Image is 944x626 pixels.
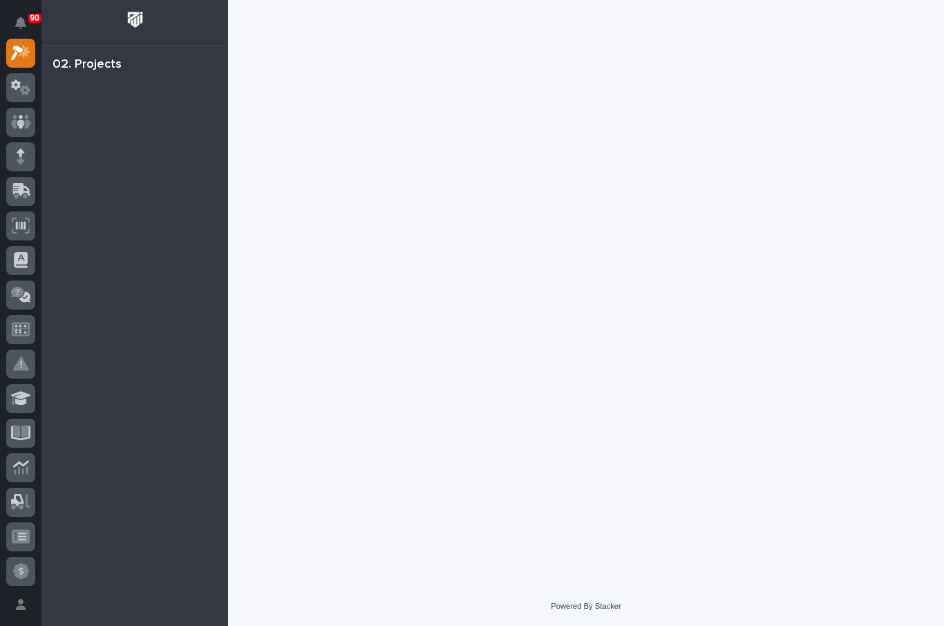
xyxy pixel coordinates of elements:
[53,57,122,73] div: 02. Projects
[30,13,39,23] p: 90
[17,17,35,39] div: Notifications90
[122,7,148,32] img: Workspace Logo
[6,8,35,37] button: Notifications
[551,602,621,610] a: Powered By Stacker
